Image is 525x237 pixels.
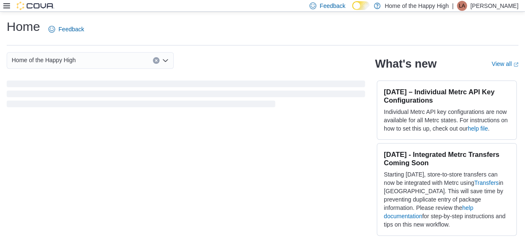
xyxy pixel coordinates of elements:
[153,57,160,64] button: Clear input
[452,1,454,11] p: |
[45,21,87,38] a: Feedback
[384,204,473,219] a: help documentation
[384,150,510,167] h3: [DATE] - Integrated Metrc Transfers Coming Soon
[468,125,488,132] a: help file
[352,1,370,10] input: Dark Mode
[17,2,54,10] img: Cova
[457,1,467,11] div: Leslie-Ann Shields
[320,2,345,10] span: Feedback
[470,1,518,11] p: [PERSON_NAME]
[7,18,40,35] h1: Home
[12,55,76,65] span: Home of the Happy High
[7,82,365,109] span: Loading
[384,170,510,229] p: Starting [DATE], store-to-store transfers can now be integrated with Metrc using in [GEOGRAPHIC_D...
[375,57,436,71] h2: What's new
[513,62,518,67] svg: External link
[384,108,510,133] p: Individual Metrc API key configurations are now available for all Metrc states. For instructions ...
[385,1,449,11] p: Home of the Happy High
[58,25,84,33] span: Feedback
[162,57,169,64] button: Open list of options
[459,1,465,11] span: LA
[384,88,510,104] h3: [DATE] – Individual Metrc API Key Configurations
[492,61,518,67] a: View allExternal link
[474,179,499,186] a: Transfers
